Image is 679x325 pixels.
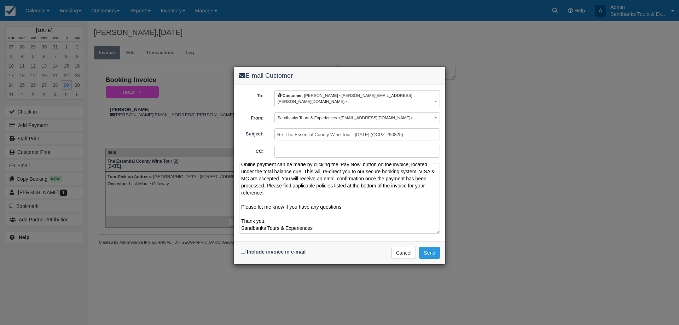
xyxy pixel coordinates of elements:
[234,146,269,155] label: CC:
[278,93,412,104] span: : [PERSON_NAME] <[PERSON_NAME][EMAIL_ADDRESS][PERSON_NAME][DOMAIN_NAME]>
[247,249,306,255] label: Include invoice in e-mail
[274,112,440,123] button: Sandbanks Tours & Experiences <[EMAIL_ADDRESS][DOMAIN_NAME]>
[274,90,440,107] button: Customer: [PERSON_NAME] <[PERSON_NAME][EMAIL_ADDRESS][PERSON_NAME][DOMAIN_NAME]>
[234,128,269,138] label: Subject:
[391,247,416,259] button: Cancel
[278,115,413,120] span: Sandbanks Tours & Experiences <[EMAIL_ADDRESS][DOMAIN_NAME]>
[283,93,302,98] b: Customer
[419,247,440,259] button: Send
[234,112,269,122] label: From:
[239,72,440,80] h4: E-mail Customer
[234,90,269,99] label: To:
